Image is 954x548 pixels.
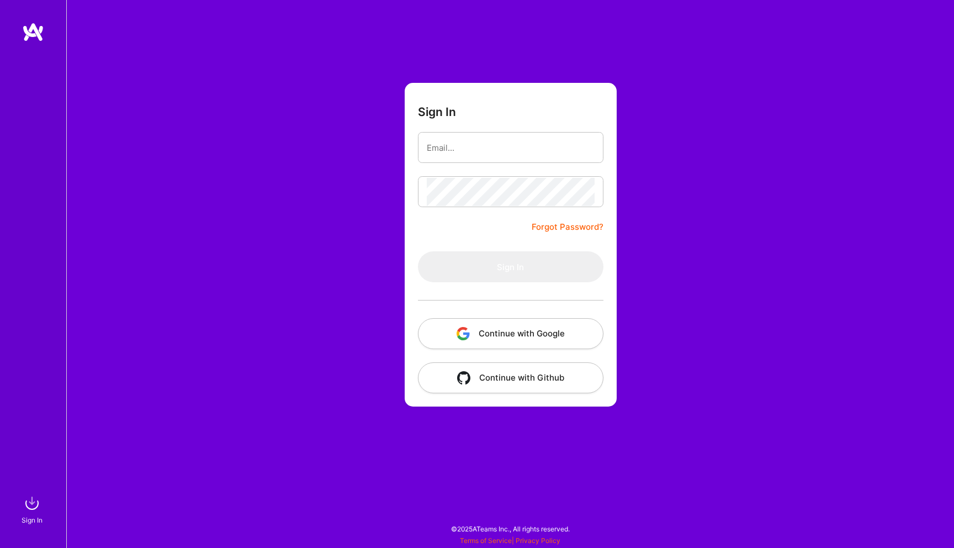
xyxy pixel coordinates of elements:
[22,514,43,526] div: Sign In
[516,536,560,545] a: Privacy Policy
[460,536,560,545] span: |
[21,492,43,514] img: sign in
[418,362,603,393] button: Continue with Github
[66,515,954,542] div: © 2025 ATeams Inc., All rights reserved.
[532,220,603,234] a: Forgot Password?
[457,327,470,340] img: icon
[427,134,595,162] input: Email...
[22,22,44,42] img: logo
[418,251,603,282] button: Sign In
[457,371,470,384] img: icon
[460,536,512,545] a: Terms of Service
[418,105,456,119] h3: Sign In
[418,318,603,349] button: Continue with Google
[23,492,43,526] a: sign inSign In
